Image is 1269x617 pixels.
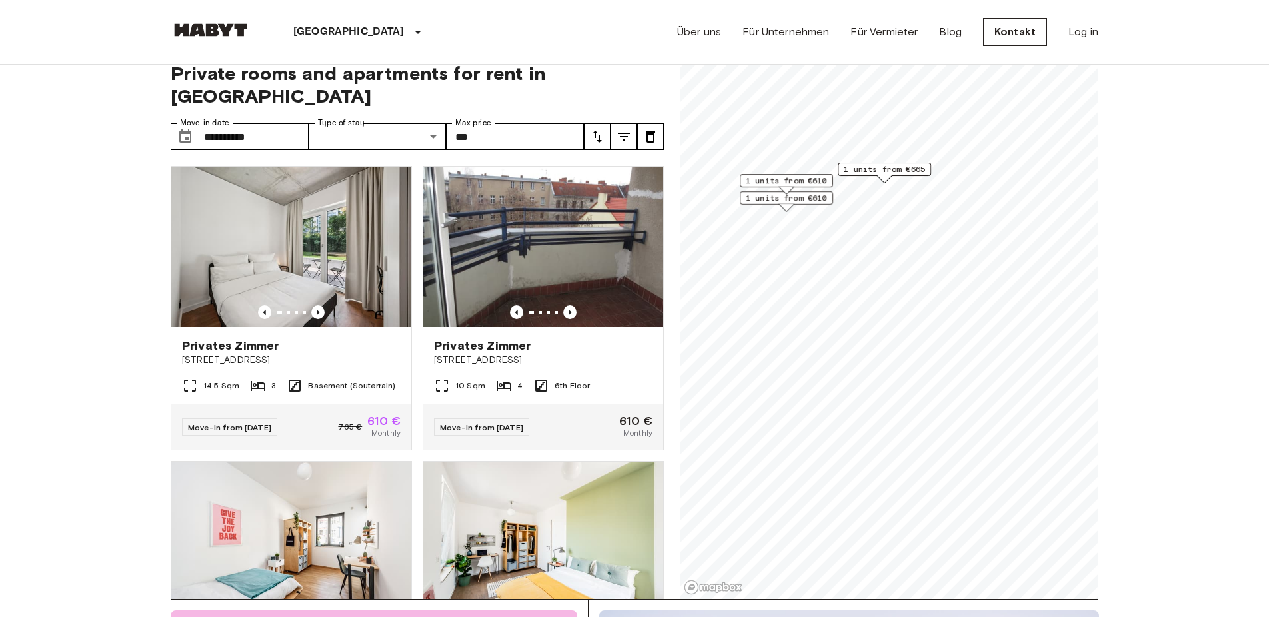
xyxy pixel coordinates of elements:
[182,338,279,354] span: Privates Zimmer
[171,167,411,327] img: Marketing picture of unit DE-01-259-002-01Q
[746,175,827,187] span: 1 units from €610
[563,305,577,319] button: Previous image
[311,305,325,319] button: Previous image
[423,167,663,327] img: Marketing picture of unit DE-01-073-04M
[182,354,401,367] span: [STREET_ADDRESS]
[746,192,827,204] span: 1 units from €610
[510,305,523,319] button: Previous image
[367,415,401,427] span: 610 €
[203,380,239,392] span: 14.5 Sqm
[171,62,664,107] span: Private rooms and apartments for rent in [GEOGRAPHIC_DATA]
[434,338,531,354] span: Privates Zimmer
[293,24,405,40] p: [GEOGRAPHIC_DATA]
[838,163,931,183] div: Map marker
[611,123,637,150] button: tune
[455,117,491,129] label: Max price
[623,427,652,439] span: Monthly
[172,123,199,150] button: Choose date, selected date is 25 Oct 2025
[740,174,833,195] div: Map marker
[180,117,229,129] label: Move-in date
[423,166,664,450] a: Marketing picture of unit DE-01-073-04MPrevious imagePrevious imagePrivates Zimmer[STREET_ADDRESS...
[171,166,412,450] a: Marketing picture of unit DE-01-259-002-01QPrevious imagePrevious imagePrivates Zimmer[STREET_ADD...
[271,380,276,392] span: 3
[171,23,251,37] img: Habyt
[677,24,721,40] a: Über uns
[742,24,829,40] a: Für Unternehmen
[740,191,833,212] div: Map marker
[939,24,962,40] a: Blog
[619,415,652,427] span: 610 €
[584,123,611,150] button: tune
[844,163,925,175] span: 1 units from €665
[1068,24,1098,40] a: Log in
[258,305,271,319] button: Previous image
[455,380,485,392] span: 10 Sqm
[434,354,652,367] span: [STREET_ADDRESS]
[983,18,1047,46] a: Kontakt
[440,422,523,432] span: Move-in from [DATE]
[188,422,271,432] span: Move-in from [DATE]
[517,380,523,392] span: 4
[684,580,742,595] a: Mapbox logo
[680,46,1098,599] canvas: Map
[850,24,918,40] a: Für Vermieter
[637,123,664,150] button: tune
[555,380,590,392] span: 6th Floor
[308,380,395,392] span: Basement (Souterrain)
[318,117,365,129] label: Type of stay
[338,421,362,433] span: 765 €
[371,427,401,439] span: Monthly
